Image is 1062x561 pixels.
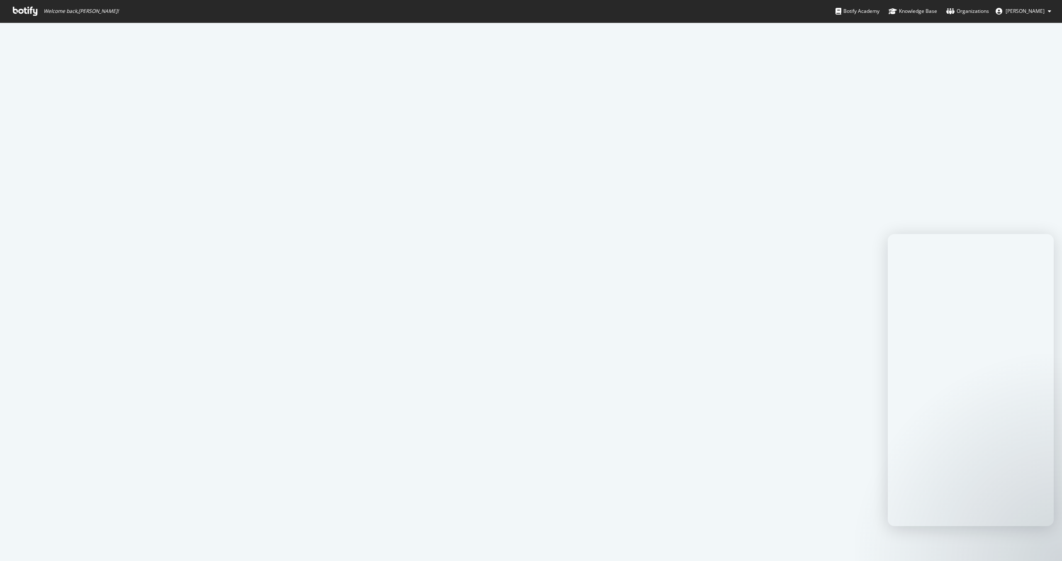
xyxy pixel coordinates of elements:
[989,5,1058,18] button: [PERSON_NAME]
[946,7,989,15] div: Organizations
[889,7,937,15] div: Knowledge Base
[44,8,119,15] span: Welcome back, [PERSON_NAME] !
[1006,7,1045,15] span: Meredith Gummerson
[1034,533,1054,553] iframe: Intercom live chat
[835,7,879,15] div: Botify Academy
[888,234,1054,526] iframe: Intercom live chat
